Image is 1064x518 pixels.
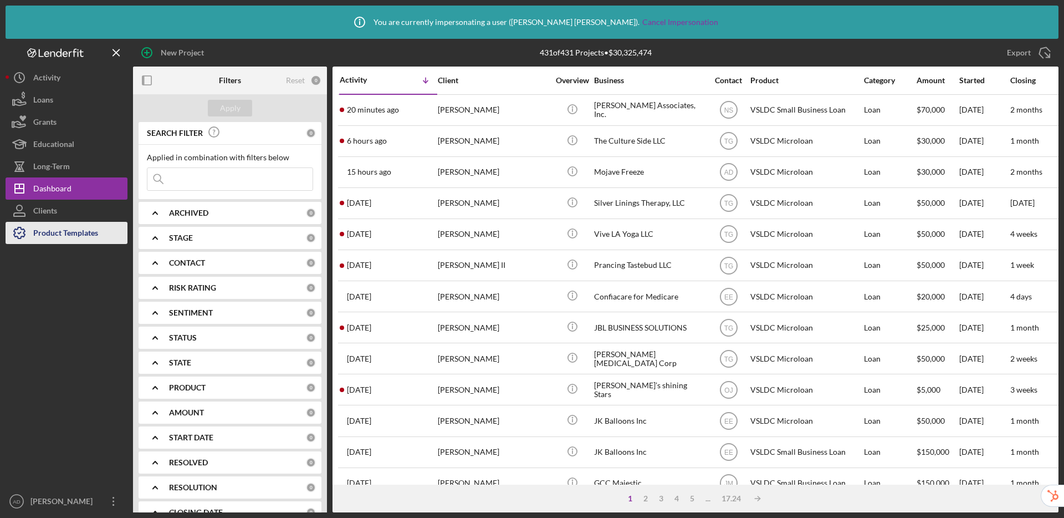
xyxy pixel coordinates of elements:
div: [PERSON_NAME] II [438,251,549,280]
div: Activity [340,75,388,84]
b: CLOSING DATE [169,508,223,517]
button: Loans [6,89,127,111]
div: [PERSON_NAME] [438,282,549,311]
time: 2025-08-14 22:07 [347,105,399,114]
button: Long-Term [6,155,127,177]
div: Started [959,76,1009,85]
div: [PERSON_NAME] [438,406,549,435]
text: TG [724,355,733,363]
div: $50,000 [917,189,958,218]
time: 2025-08-12 00:29 [347,292,371,301]
div: 0 [306,258,316,268]
div: VSLDC Small Business Loan [750,95,861,125]
time: 1 month [1010,447,1039,456]
b: START DATE [169,433,213,442]
time: 1 month [1010,478,1039,487]
div: [PERSON_NAME] [438,469,549,498]
text: OJ [724,386,733,394]
div: Loan [864,251,915,280]
div: JK Balloons Inc [594,438,705,467]
div: [DATE] [959,344,1009,373]
time: 2025-08-13 17:31 [347,230,371,238]
div: VSLDC Microloan [750,344,861,373]
div: The Culture Side LLC [594,126,705,156]
a: Educational [6,133,127,155]
div: Product [750,76,861,85]
div: $150,000 [917,469,958,498]
text: TG [724,262,733,270]
div: Loan [864,95,915,125]
div: 0 [306,458,316,468]
div: JBL BUSINESS SOLUTIONS [594,313,705,342]
a: Cancel Impersonation [642,18,718,27]
text: EE [724,418,733,425]
div: [DATE] [959,469,1009,498]
div: Loan [864,406,915,435]
b: CONTACT [169,258,205,267]
div: 0 [306,308,316,318]
text: AD [724,169,733,176]
a: Grants [6,111,127,133]
div: VSLDC Microloan [750,158,861,187]
div: GCC Majestic [594,469,705,498]
div: [DATE] [959,220,1009,249]
div: [PERSON_NAME] [438,313,549,342]
div: [PERSON_NAME] [438,438,549,467]
button: Product Templates [6,222,127,244]
div: Apply [220,100,241,116]
div: [PERSON_NAME] [438,95,549,125]
div: VSLDC Microloan [750,313,861,342]
a: Clients [6,200,127,222]
div: 17.24 [716,494,746,503]
div: [PERSON_NAME] [438,189,549,218]
time: 2025-08-07 19:41 [347,354,371,363]
div: Loan [864,375,915,404]
div: Grants [33,111,57,136]
div: [PERSON_NAME] [28,490,100,515]
div: Prancing Tastebud LLC [594,251,705,280]
time: 1 month [1010,136,1039,145]
div: VSLDC Microloan [750,282,861,311]
div: VSLDC Microloan [750,251,861,280]
div: $50,000 [917,251,958,280]
div: Confiacare for Medicare [594,282,705,311]
time: 2025-08-08 19:55 [347,323,371,332]
b: PRODUCT [169,383,206,392]
div: VSLDC Microloan [750,126,861,156]
div: Dashboard [33,177,71,202]
b: ARCHIVED [169,209,208,217]
div: Activity [33,67,60,92]
div: 0 [306,433,316,443]
b: AMOUNT [169,408,204,417]
div: VSLDC Microloan [750,406,861,435]
button: Dashboard [6,177,127,200]
div: [PERSON_NAME] [438,375,549,404]
div: [PERSON_NAME] [438,126,549,156]
time: [DATE] [1010,198,1035,207]
div: Educational [33,133,74,158]
time: 1 month [1010,323,1039,332]
a: Activity [6,67,127,89]
div: Reset [286,76,305,85]
time: 1 month [1010,416,1039,425]
button: Apply [208,100,252,116]
div: 0 [306,128,316,138]
div: Long-Term [33,155,70,180]
time: 1 week [1010,260,1034,270]
div: 0 [306,483,316,492]
div: JK Balloons Inc [594,406,705,435]
div: 0 [310,75,321,86]
div: [DATE] [959,406,1009,435]
div: 1 [622,494,638,503]
div: New Project [161,42,204,64]
b: Filters [219,76,241,85]
div: Amount [917,76,958,85]
time: 2025-08-05 01:02 [347,479,371,487]
div: 0 [306,383,316,393]
text: TG [724,324,733,332]
b: SEARCH FILTER [147,129,203,138]
div: $150,000 [917,438,958,467]
div: VSLDC Small Business Loan [750,438,861,467]
div: 4 [669,494,684,503]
